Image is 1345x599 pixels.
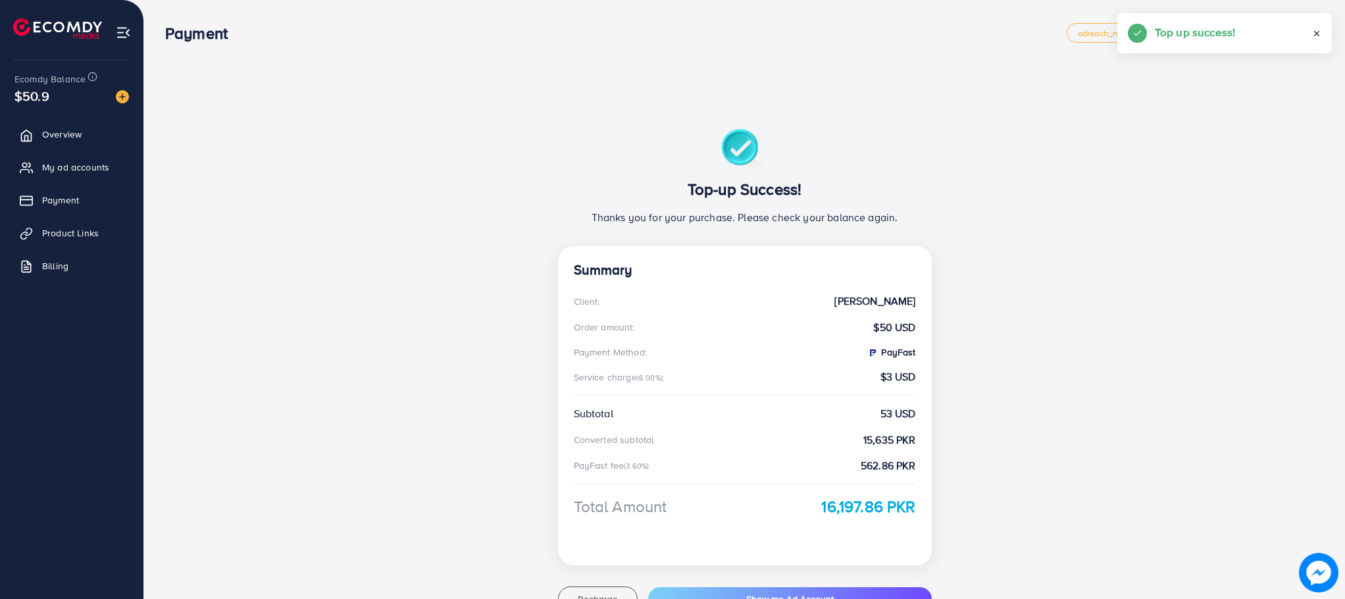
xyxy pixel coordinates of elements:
img: image [116,90,129,103]
div: Total Amount [574,495,667,518]
span: Ecomdy Balance [14,72,86,86]
h5: Top up success! [1155,24,1235,41]
small: (3.60%) [624,461,649,471]
img: PayFast [867,348,878,358]
a: adreach_new_package [1067,23,1177,43]
strong: $3 USD [880,369,916,384]
strong: 16,197.86 PKR [821,495,915,518]
span: Payment [42,194,79,207]
strong: [PERSON_NAME] [834,294,915,309]
div: Order amount: [574,321,635,334]
div: Subtotal [574,406,613,421]
span: adreach_new_package [1078,29,1166,38]
img: menu [116,25,131,40]
div: Service charge [574,371,669,384]
span: $50.9 [14,86,49,105]
div: Payment Method: [574,346,647,359]
p: Thanks you for your purchase. Please check your balance again. [574,209,916,225]
strong: 562.86 PKR [861,458,916,473]
a: Overview [10,121,134,147]
a: Payment [10,187,134,213]
span: Product Links [42,226,99,240]
span: My ad accounts [42,161,109,174]
span: Overview [42,128,82,141]
small: (6.00%): [637,373,665,383]
img: success [721,129,768,169]
div: Client: [574,295,600,308]
h3: Payment [165,24,238,43]
img: logo [13,18,102,39]
span: Billing [42,259,68,273]
h4: Summary [574,262,916,278]
img: image [1300,554,1337,591]
strong: PayFast [867,346,915,359]
a: Product Links [10,220,134,246]
div: Converted subtotal [574,433,655,446]
strong: 15,635 PKR [863,432,916,448]
div: PayFast fee [574,459,653,472]
strong: $50 USD [873,320,915,335]
strong: 53 USD [880,406,916,421]
a: Billing [10,253,134,279]
a: My ad accounts [10,154,134,180]
h3: Top-up Success! [574,180,916,199]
